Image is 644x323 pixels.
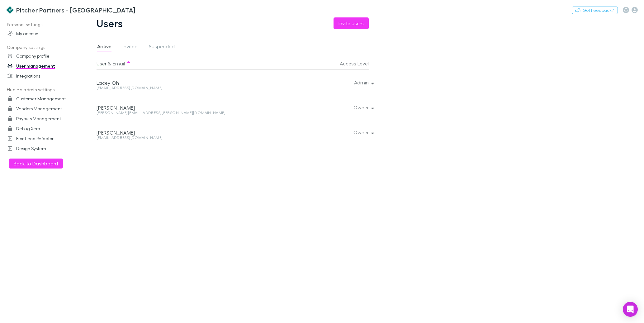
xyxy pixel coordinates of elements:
[1,144,80,154] a: Design System
[97,86,269,90] div: [EMAIL_ADDRESS][DOMAIN_NAME]
[1,134,80,144] a: Front-end Refactor
[1,61,80,71] a: User management
[97,130,269,136] div: [PERSON_NAME]
[348,128,378,137] button: Owner
[2,2,139,17] a: Pitcher Partners - [GEOGRAPHIC_DATA]
[9,159,63,169] button: Back to Dashboard
[1,94,80,104] a: Customer Management
[1,124,80,134] a: Debug Xero
[113,57,125,70] button: Email
[123,43,138,51] span: Invited
[97,43,111,51] span: Active
[349,78,378,87] button: Admin
[334,17,369,29] button: Invite users
[340,57,376,70] button: Access Level
[1,86,80,94] p: Hudled admin settings
[97,111,269,115] div: [PERSON_NAME][EMAIL_ADDRESS][PERSON_NAME][DOMAIN_NAME]
[97,57,269,70] div: &
[1,104,80,114] a: Vendors Management
[97,57,107,70] button: User
[97,136,269,140] div: [EMAIL_ADDRESS][DOMAIN_NAME]
[6,6,14,14] img: Pitcher Partners - Adelaide's Logo
[348,103,378,112] button: Owner
[1,114,80,124] a: Payouts Management
[16,6,135,14] h3: Pitcher Partners - [GEOGRAPHIC_DATA]
[149,43,175,51] span: Suspended
[1,21,80,29] p: Personal settings
[1,71,80,81] a: Integrations
[1,51,80,61] a: Company profile
[97,105,269,111] div: [PERSON_NAME]
[623,302,638,317] div: Open Intercom Messenger
[1,29,80,39] a: My account
[97,80,269,86] div: Lacey Oh
[1,44,80,51] p: Company settings
[97,17,123,29] h1: Users
[572,7,618,14] button: Got Feedback?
